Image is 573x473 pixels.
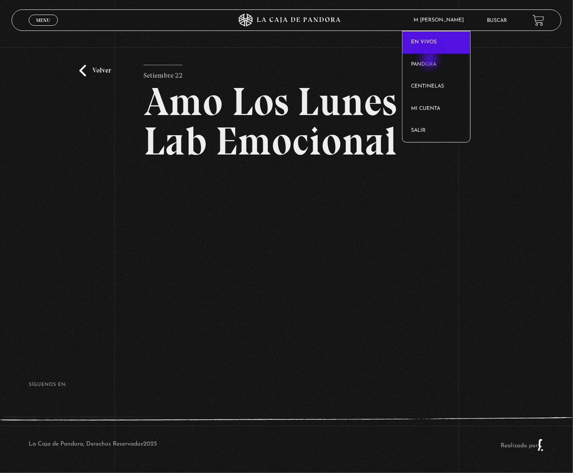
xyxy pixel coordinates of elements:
[402,98,470,120] a: Mi cuenta
[79,65,111,76] a: Volver
[402,76,470,98] a: Centinelas
[144,82,429,161] h2: Amo Los Lunes – Lab Emocional
[410,18,473,23] span: M [PERSON_NAME]
[402,54,470,76] a: Pandora
[29,382,544,387] h4: SÍguenos en:
[29,439,157,452] p: La Caja de Pandora, Derechos Reservados 2025
[36,18,50,23] span: Menu
[33,25,54,31] span: Cerrar
[487,18,507,23] a: Buscar
[501,443,544,449] a: Realizado por
[144,65,183,82] p: Setiembre 22
[402,120,470,142] a: Salir
[533,15,544,26] a: View your shopping cart
[144,174,429,335] iframe: Dailymotion video player – Amo los Lunes Emocional Parte I
[402,31,470,54] a: En vivos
